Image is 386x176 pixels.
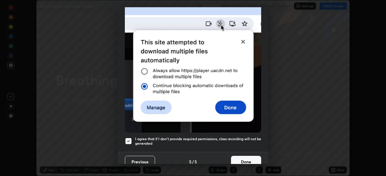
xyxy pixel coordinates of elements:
[192,159,194,165] h4: /
[231,156,261,168] button: Done
[195,159,197,165] h4: 5
[135,137,261,146] h5: I agree that if I don't provide required permissions, class recording will not be generated
[125,156,155,168] button: Previous
[189,159,191,165] h4: 5
[125,1,261,133] img: downloads-permission-blocked.gif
